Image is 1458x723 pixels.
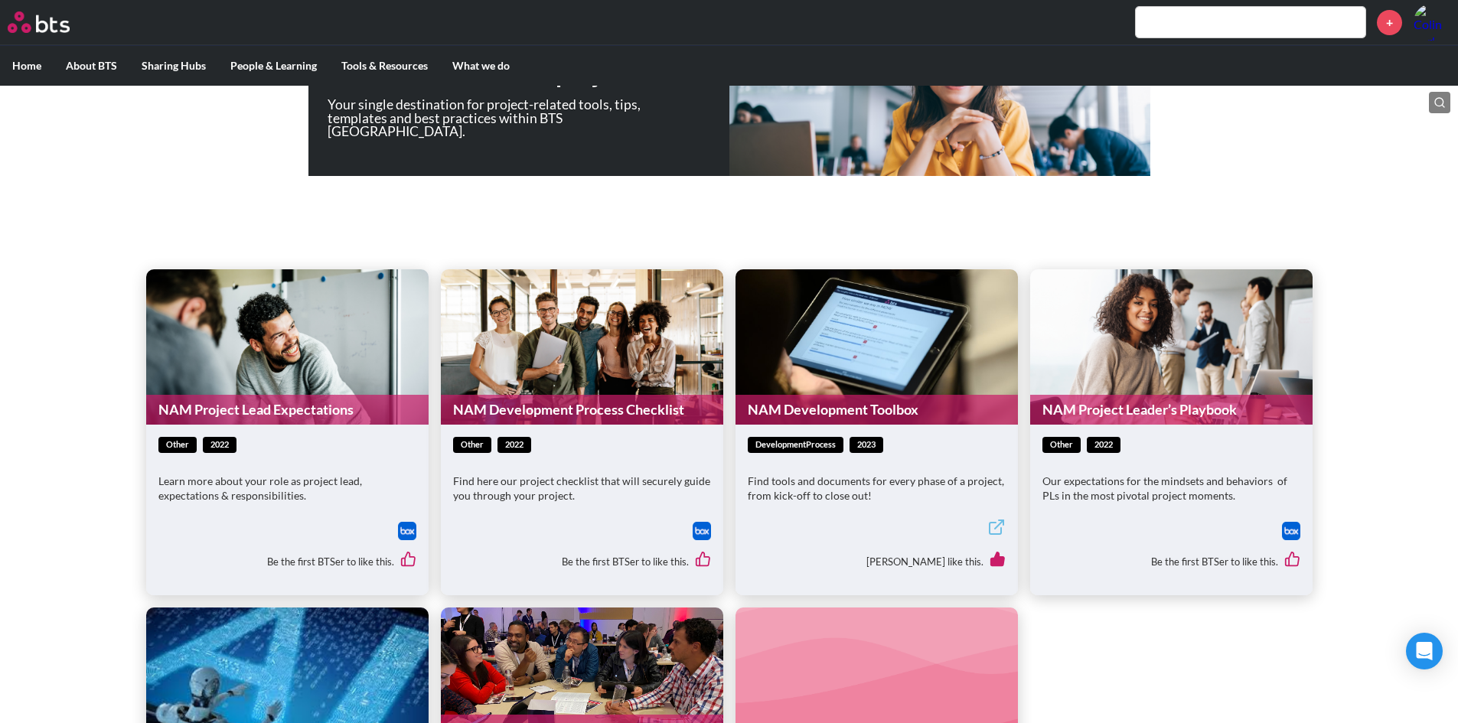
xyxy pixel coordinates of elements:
a: Go home [8,11,98,33]
p: Learn more about your role as project lead, expectations & responsibilities. [158,474,416,503]
p: Find here our project checklist that will securely guide you through your project. [453,474,711,503]
label: Sharing Hubs [129,46,218,86]
a: NAM Project Leader’s Playbook [1030,395,1313,425]
span: other [1042,437,1081,453]
label: What we do [440,46,522,86]
div: Open Intercom Messenger [1406,633,1443,669]
p: Our expectations for the mindsets and behaviors of PLs in the most pivotal project moments. [1042,474,1300,503]
label: Tools & Resources [329,46,440,86]
a: + [1377,10,1402,35]
p: Find tools and documents for every phase of a project, from kick-off to close out! [748,474,1006,503]
img: Box logo [398,522,416,540]
label: People & Learning [218,46,329,86]
a: NAM Development Process Checklist [441,395,723,425]
p: Your single destination for project-related tools, tips, templates and best practices within BTS ... [328,98,649,138]
a: Download file from Box [1282,522,1300,540]
a: External link [987,518,1006,540]
span: 2022 [1087,437,1120,453]
span: other [158,437,197,453]
div: Be the first BTSer to like this. [453,540,711,583]
div: Be the first BTSer to like this. [158,540,416,583]
img: Box logo [693,522,711,540]
img: BTS Logo [8,11,70,33]
a: Profile [1414,4,1450,41]
label: About BTS [54,46,129,86]
a: NAM Project Lead Expectations [146,395,429,425]
span: 2023 [850,437,883,453]
a: Download file from Box [398,522,416,540]
div: Be the first BTSer to like this. [1042,540,1300,583]
span: other [453,437,491,453]
span: 2022 [497,437,531,453]
span: 2022 [203,437,236,453]
img: Box logo [1282,522,1300,540]
a: Download file from Box [693,522,711,540]
span: developmentProcess [748,437,843,453]
img: Colin Park [1414,4,1450,41]
div: [PERSON_NAME] like this. [748,540,1006,583]
a: NAM Development Toolbox [736,395,1018,425]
